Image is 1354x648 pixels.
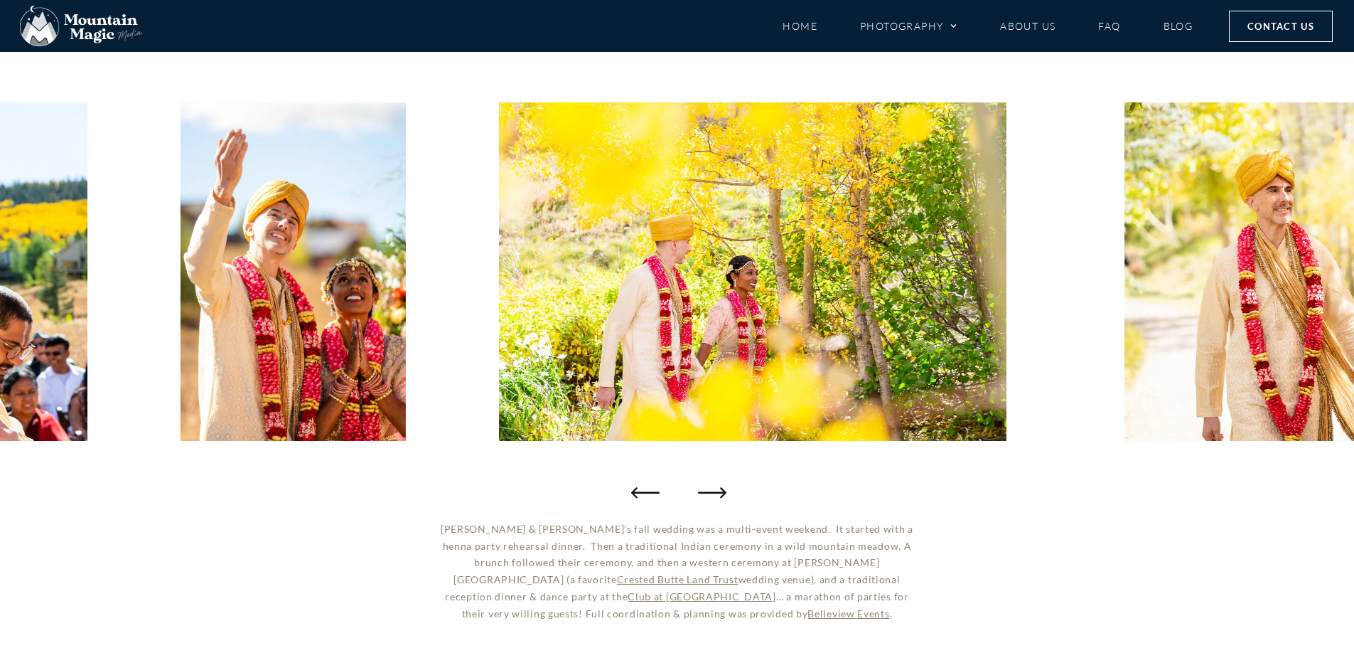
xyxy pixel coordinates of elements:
[1098,14,1120,38] a: FAQ
[181,102,406,441] div: 23 / 93
[695,478,724,506] div: Next slide
[1247,18,1314,34] span: Contact Us
[783,14,1193,38] nav: Menu
[628,590,776,602] a: Club at [GEOGRAPHIC_DATA]
[783,14,817,38] a: Home
[1000,14,1055,38] a: About Us
[631,478,660,506] div: Previous slide
[433,521,922,622] p: [PERSON_NAME] & [PERSON_NAME]’s fall wedding was a multi-event weekend. It started with a henna p...
[860,14,957,38] a: Photography
[181,102,406,441] img: Woods Walk fall wedding ceremony colorful aspen leaves Crested Butte photographer Gunnison photog...
[499,102,1006,441] div: 24 / 93
[617,573,738,585] a: Crested Butte Land Trust
[807,607,889,620] a: Belleview Events
[1164,14,1193,38] a: Blog
[20,6,142,47] img: Mountain Magic Media photography logo Crested Butte Photographer
[1229,11,1333,42] a: Contact Us
[499,102,1006,441] img: Woods Walk fall wedding ceremony colorful aspen leaves Crested Butte photographer Gunnison photog...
